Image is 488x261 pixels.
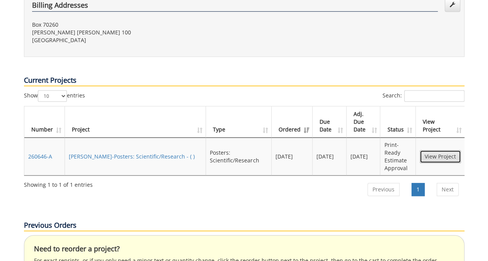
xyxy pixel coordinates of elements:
[32,36,238,44] p: [GEOGRAPHIC_DATA]
[347,138,381,175] td: [DATE]
[411,183,425,196] a: 1
[32,2,438,12] h4: Billing Addresses
[32,21,238,29] p: Box 70260
[367,183,400,196] a: Previous
[206,106,272,138] th: Type: activate to sort column ascending
[313,138,347,175] td: [DATE]
[28,153,52,160] a: 260646-A
[65,106,206,138] th: Project: activate to sort column ascending
[380,138,415,175] td: Print-Ready Estimate Approval
[272,106,313,138] th: Ordered: activate to sort column ascending
[313,106,347,138] th: Due Date: activate to sort column ascending
[24,106,65,138] th: Number: activate to sort column ascending
[34,245,454,253] h4: Need to reorder a project?
[206,138,272,175] td: Posters: Scientific/Research
[32,29,238,36] p: [PERSON_NAME] [PERSON_NAME] 100
[416,106,465,138] th: View Project: activate to sort column ascending
[404,90,464,102] input: Search:
[24,90,85,102] label: Show entries
[24,75,464,86] p: Current Projects
[437,183,459,196] a: Next
[24,178,93,189] div: Showing 1 to 1 of 1 entries
[420,150,461,163] a: View Project
[380,106,415,138] th: Status: activate to sort column ascending
[347,106,381,138] th: Adj. Due Date: activate to sort column ascending
[383,90,464,102] label: Search:
[272,138,313,175] td: [DATE]
[38,90,67,102] select: Showentries
[69,153,195,160] a: [PERSON_NAME]-Posters: Scientific/Research - ( )
[24,220,464,231] p: Previous Orders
